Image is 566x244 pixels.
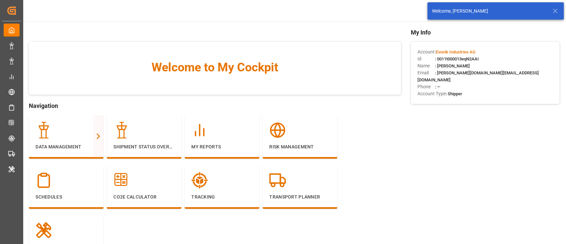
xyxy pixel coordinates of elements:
[417,83,435,90] span: Phone
[113,143,175,150] p: Shipment Status Overview
[269,194,331,201] p: Transport Planner
[435,84,440,89] span: : —
[435,49,475,54] span: :
[42,58,387,76] span: Welcome to My Cockpit
[417,70,539,82] span: : [PERSON_NAME][DOMAIN_NAME][EMAIL_ADDRESS][DOMAIN_NAME]
[436,49,475,54] span: Evonik Industries AG
[269,143,331,150] p: Risk Management
[113,194,175,201] p: CO2e Calculator
[411,28,560,37] span: My Info
[417,90,446,97] span: Account Type
[417,62,435,69] span: Name
[35,194,97,201] p: Schedules
[191,143,253,150] p: My Reports
[417,48,435,55] span: Account
[191,194,253,201] p: Tracking
[35,143,97,150] p: Data Management
[446,91,462,96] span: : Shipper
[417,55,435,62] span: Id
[435,63,470,68] span: : [PERSON_NAME]
[432,8,546,15] div: Welcome, [PERSON_NAME]
[435,56,479,61] span: : 0011t000013eqN2AAI
[29,101,401,110] span: Navigation
[417,69,435,76] span: Email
